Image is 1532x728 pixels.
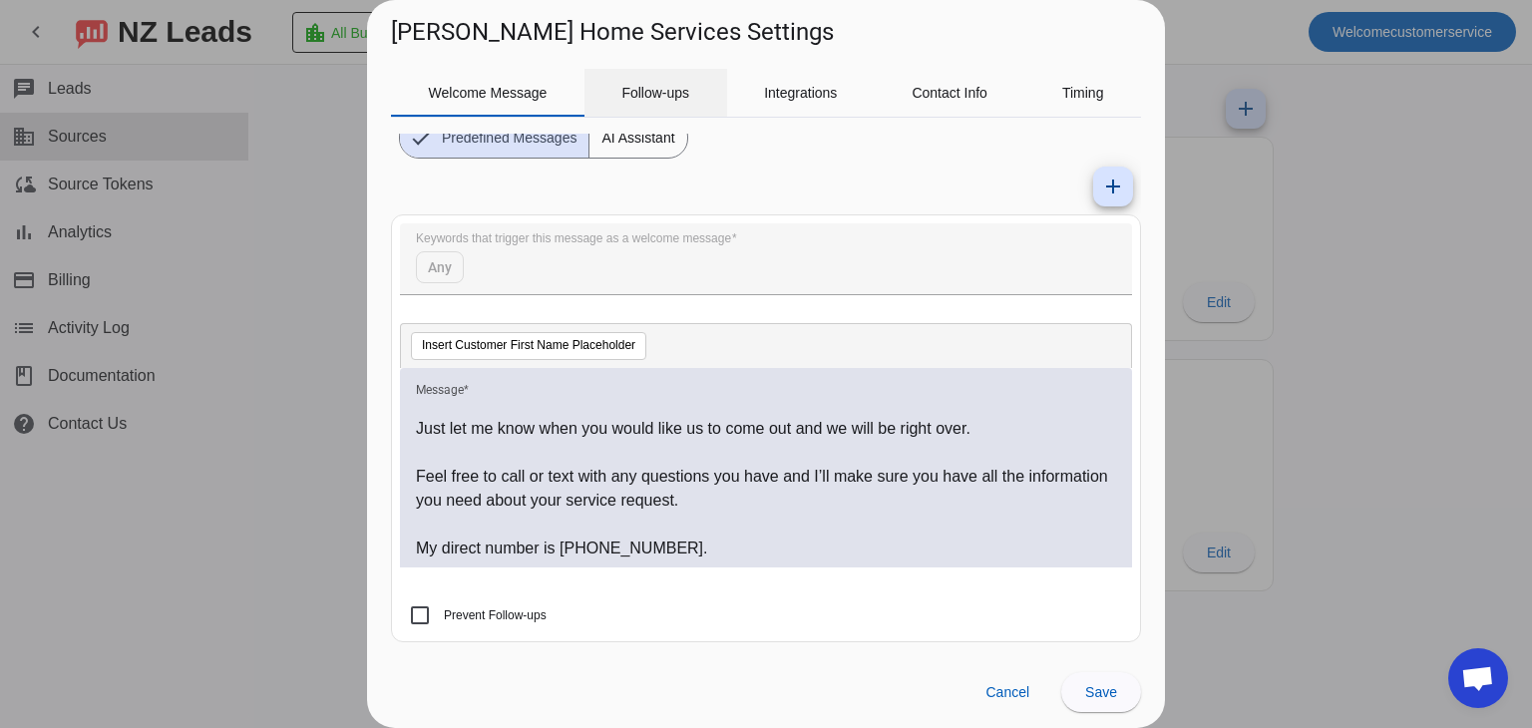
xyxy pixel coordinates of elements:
[416,417,1116,441] p: Just let me know when you would like us to come out and we will be right over.
[1448,648,1508,708] div: Open chat
[764,86,837,100] span: Integrations
[429,86,548,100] span: Welcome Message
[621,86,689,100] span: Follow-ups
[1101,175,1125,198] mat-icon: add
[969,672,1045,712] button: Cancel
[416,537,1116,560] p: My direct number is [PHONE_NUMBER].
[589,118,686,158] span: AI Assistant
[391,16,834,48] h1: [PERSON_NAME] Home Services Settings
[1061,672,1141,712] button: Save
[430,118,588,158] span: Predefined Messages
[416,465,1116,513] p: Feel free to call or text with any questions you have and I’ll make sure you have all the informa...
[1062,86,1104,100] span: Timing
[912,86,987,100] span: Contact Info
[416,232,731,245] mat-label: Keywords that trigger this message as a welcome message
[985,684,1029,700] span: Cancel
[1085,684,1117,700] span: Save
[440,605,547,625] label: Prevent Follow-ups
[411,332,646,360] button: Insert Customer First Name Placeholder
